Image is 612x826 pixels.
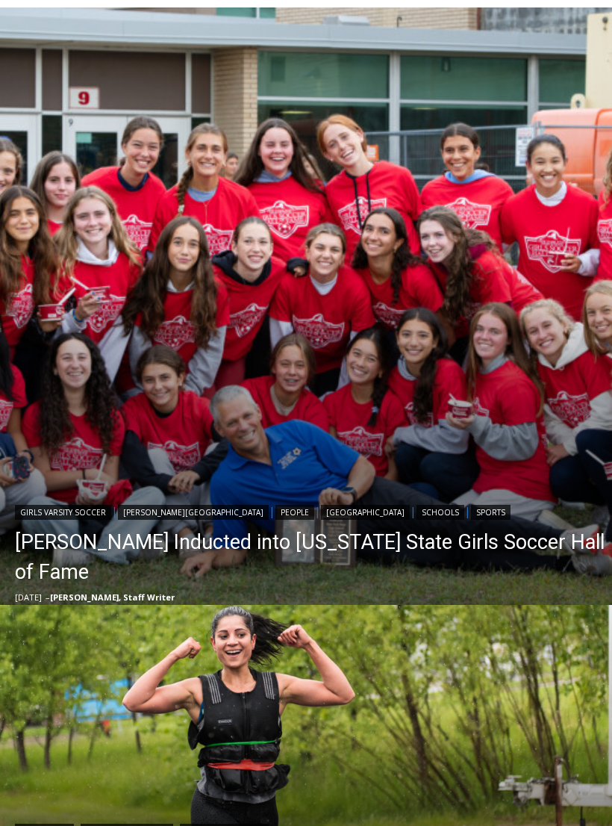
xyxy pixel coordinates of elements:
a: Sports [471,505,510,520]
span: – [46,591,50,603]
a: [PERSON_NAME][GEOGRAPHIC_DATA] [118,505,269,520]
div: "...watching a master [PERSON_NAME] chef prepare an omakase meal is fascinating dinner theater an... [154,93,219,178]
a: People [275,505,314,520]
a: Open Tues. - Sun. [PHONE_NUMBER] [1,150,150,186]
div: | | | | | [15,502,605,520]
span: Open Tues. - Sun. [PHONE_NUMBER] [4,154,146,211]
a: [PERSON_NAME], Staff Writer [50,591,175,603]
time: [DATE] [15,591,42,603]
a: [PERSON_NAME] Inducted into [US_STATE] State Girls Soccer Hall of Fame [15,527,605,587]
a: Girls Varsity Soccer [15,505,111,520]
a: [GEOGRAPHIC_DATA] [321,505,410,520]
a: Schools [416,505,464,520]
